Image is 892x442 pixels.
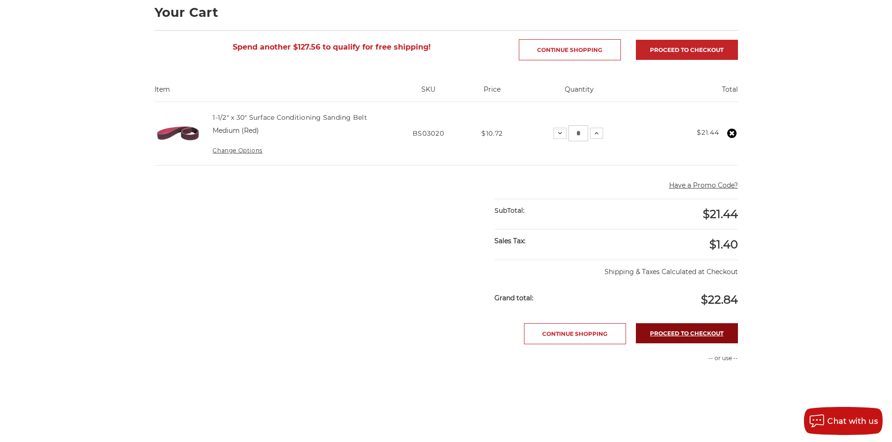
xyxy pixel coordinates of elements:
[213,147,262,154] a: Change Options
[636,40,738,60] a: Proceed to checkout
[213,126,259,136] dd: Medium (Red)
[524,323,626,344] a: Continue Shopping
[390,85,466,101] th: SKU
[697,128,719,137] strong: $21.44
[568,125,588,141] input: 1-1/2" x 30" Surface Conditioning Sanding Belt Quantity:
[621,354,738,362] p: -- or use --
[701,293,738,306] span: $22.84
[233,43,431,51] span: Spend another $127.56 to qualify for free shipping!
[709,238,738,251] span: $1.40
[494,199,616,222] div: SubTotal:
[494,294,533,302] strong: Grand total:
[213,113,367,122] a: 1-1/2" x 30" Surface Conditioning Sanding Belt
[518,85,640,101] th: Quantity
[155,6,738,19] h1: Your Cart
[155,85,391,101] th: Item
[494,260,737,277] p: Shipping & Taxes Calculated at Checkout
[413,129,444,138] span: BS03020
[804,407,883,435] button: Chat with us
[466,85,518,101] th: Price
[494,237,525,245] strong: Sales Tax:
[703,207,738,221] span: $21.44
[827,417,878,426] span: Chat with us
[155,110,201,157] img: 1-1/2" x 30" Surface Conditioning Sanding Belt
[640,85,738,101] th: Total
[636,323,738,343] a: Proceed to checkout
[481,129,503,138] span: $10.72
[669,181,738,190] button: Have a Promo Code?
[519,39,621,60] a: Continue Shopping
